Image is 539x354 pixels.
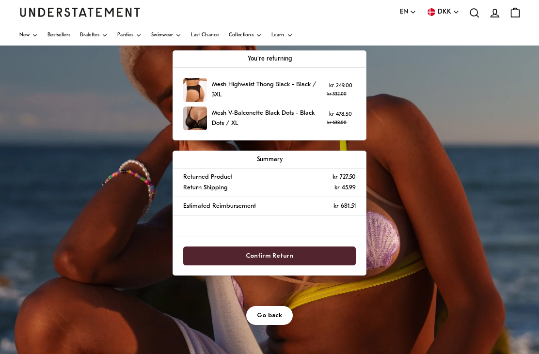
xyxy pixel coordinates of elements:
span: Last Chance [191,33,219,38]
p: kr 45.99 [334,183,356,193]
a: Understatement Homepage [19,8,141,16]
span: Bestsellers [48,33,70,38]
a: Collections [229,25,262,46]
a: Last Chance [191,25,219,46]
span: DKK [438,7,451,17]
img: MeshV-BalconetteBlackDotsDOTS-BRA-0287.jpg [183,107,207,130]
a: New [19,25,38,46]
a: Panties [117,25,142,46]
strike: kr 638.00 [327,121,347,125]
a: Learn [271,25,293,46]
a: Swimwear [151,25,181,46]
p: Returned Product [183,172,232,182]
button: Confirm Return [183,246,356,265]
img: 79_e347872c-e6cf-496f-8c82-cc039f4a1e1b.jpg [183,78,207,102]
p: kr 681.51 [333,201,356,211]
p: Mesh Highwaist Thong Black - Black / 3XL [212,79,322,100]
p: Return Shipping [183,183,227,193]
button: EN [400,7,416,17]
p: kr 727.50 [333,172,356,182]
p: Mesh V-Balconette Black Dots - Black Dots / XL [212,108,322,129]
span: Confirm Return [246,247,293,265]
button: Go back [246,306,293,325]
span: Panties [117,33,133,38]
span: New [19,33,30,38]
span: Learn [271,33,285,38]
p: kr 249.00 [327,81,354,98]
p: Estimated Reimbursement [183,201,256,211]
span: Collections [229,33,254,38]
span: EN [400,7,408,17]
p: kr 478.50 [327,110,354,127]
span: Bralettes [80,33,99,38]
strike: kr 332.00 [327,92,347,96]
a: Bralettes [80,25,108,46]
span: Swimwear [151,33,173,38]
p: You're returning [183,54,356,64]
button: DKK [426,7,460,17]
a: Bestsellers [48,25,70,46]
p: Summary [183,154,356,165]
span: Go back [257,307,282,324]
